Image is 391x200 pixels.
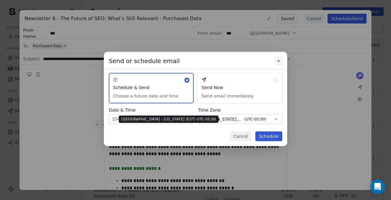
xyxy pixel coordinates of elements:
span: Time Zone [198,107,282,113]
span: [DATE] 07:00 PM [112,116,148,122]
span: Date & Time [109,107,193,113]
button: [DATE] 07:00 PM [109,114,193,124]
button: Schedule [255,131,282,141]
button: Cancel [230,131,251,141]
span: [US_STATE] - EST [212,116,242,122]
span: ( UTC-05:00 ) [244,116,266,122]
span: Send or schedule email [109,57,180,65]
button: [US_STATE] - EST(UTC-05:00) [198,114,282,124]
p: [GEOGRAPHIC_DATA] - [US_STATE] (EST) UTC-05:00 [121,117,216,122]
